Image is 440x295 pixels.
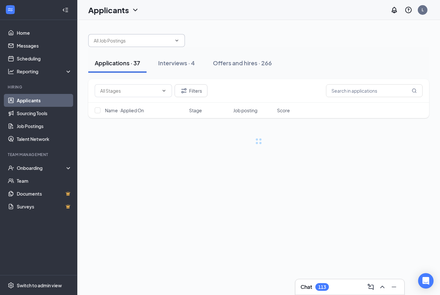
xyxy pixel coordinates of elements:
[8,282,14,289] svg: Settings
[366,282,376,292] button: ComposeMessage
[158,59,195,67] div: Interviews · 4
[17,187,72,200] a: DocumentsCrown
[8,152,71,157] div: Team Management
[17,39,72,52] a: Messages
[326,84,423,97] input: Search in applications
[390,6,398,14] svg: Notifications
[301,283,312,290] h3: Chat
[105,107,144,114] span: Name · Applied On
[17,165,66,171] div: Onboarding
[175,84,207,97] button: Filter Filters
[277,107,290,114] span: Score
[422,7,424,13] div: L
[95,59,140,67] div: Applications · 37
[17,107,72,120] a: Sourcing Tools
[180,87,188,95] svg: Filter
[8,84,71,90] div: Hiring
[62,7,69,13] svg: Collapse
[418,273,434,289] div: Open Intercom Messenger
[213,59,272,67] div: Offers and hires · 266
[174,38,179,43] svg: ChevronDown
[8,165,14,171] svg: UserCheck
[17,174,72,187] a: Team
[390,283,398,291] svg: Minimize
[88,5,129,15] h1: Applicants
[100,87,159,94] input: All Stages
[17,94,72,107] a: Applicants
[17,120,72,133] a: Job Postings
[94,37,172,44] input: All Job Postings
[233,107,257,114] span: Job posting
[7,6,14,13] svg: WorkstreamLogo
[17,282,62,289] div: Switch to admin view
[131,6,139,14] svg: ChevronDown
[17,26,72,39] a: Home
[378,283,386,291] svg: ChevronUp
[318,284,326,290] div: 113
[189,107,202,114] span: Stage
[377,282,387,292] button: ChevronUp
[17,52,72,65] a: Scheduling
[17,133,72,145] a: Talent Network
[389,282,399,292] button: Minimize
[367,283,375,291] svg: ComposeMessage
[161,88,167,93] svg: ChevronDown
[17,68,72,75] div: Reporting
[17,200,72,213] a: SurveysCrown
[412,88,417,93] svg: MagnifyingGlass
[8,68,14,75] svg: Analysis
[405,6,412,14] svg: QuestionInfo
